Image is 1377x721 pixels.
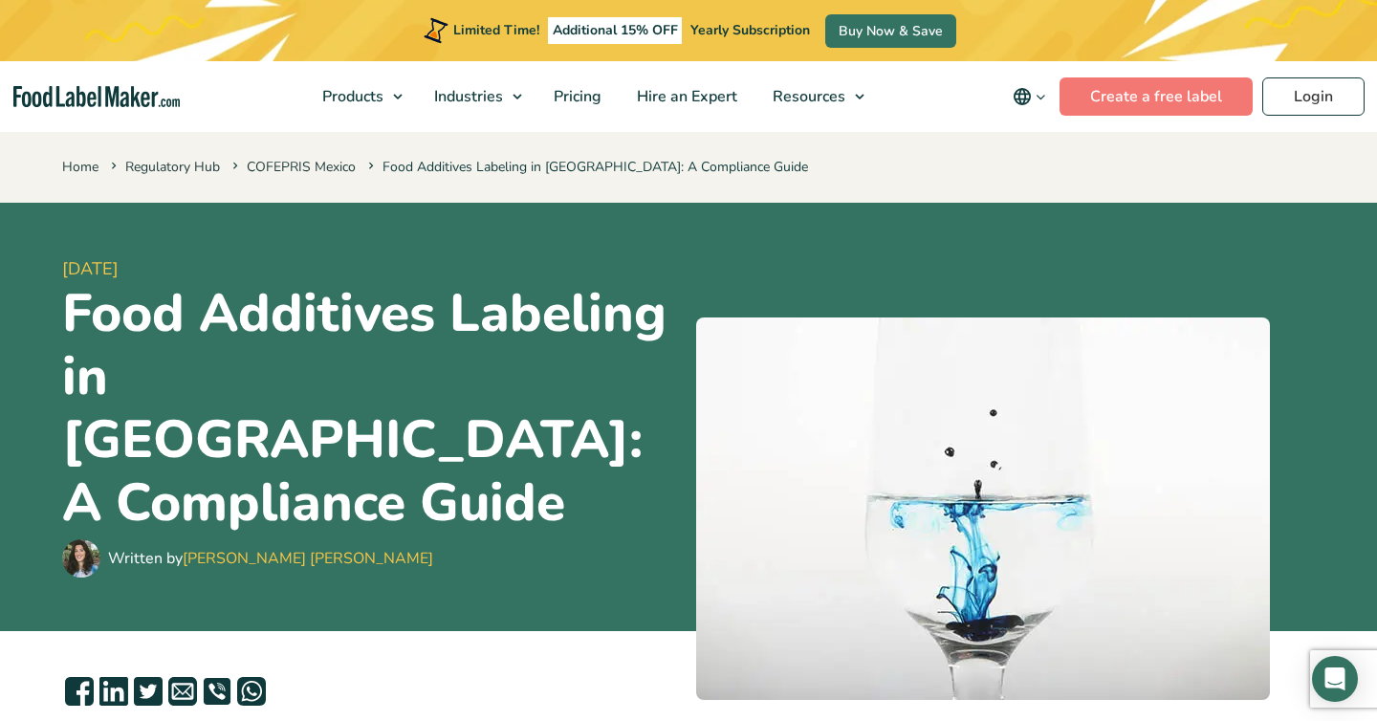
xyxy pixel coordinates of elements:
span: Additional 15% OFF [548,17,683,44]
a: [PERSON_NAME] [PERSON_NAME] [183,548,433,569]
span: [DATE] [62,256,681,282]
a: COFEPRIS Mexico [247,158,356,176]
a: Home [62,158,98,176]
a: Industries [417,61,532,132]
a: Products [305,61,412,132]
a: Hire an Expert [620,61,751,132]
span: Pricing [548,86,603,107]
a: Create a free label [1060,77,1253,116]
div: Open Intercom Messenger [1312,656,1358,702]
a: Pricing [536,61,615,132]
span: Hire an Expert [631,86,739,107]
span: Limited Time! [453,21,539,39]
h1: Food Additives Labeling in [GEOGRAPHIC_DATA]: A Compliance Guide [62,282,681,535]
span: Products [317,86,385,107]
span: Resources [767,86,847,107]
img: Maria Abi Hanna - Food Label Maker [62,539,100,578]
div: Written by [108,547,433,570]
span: Industries [428,86,505,107]
a: Regulatory Hub [125,158,220,176]
a: Buy Now & Save [825,14,956,48]
a: Login [1262,77,1365,116]
span: Food Additives Labeling in [GEOGRAPHIC_DATA]: A Compliance Guide [364,158,808,176]
a: Resources [755,61,874,132]
span: Yearly Subscription [690,21,810,39]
